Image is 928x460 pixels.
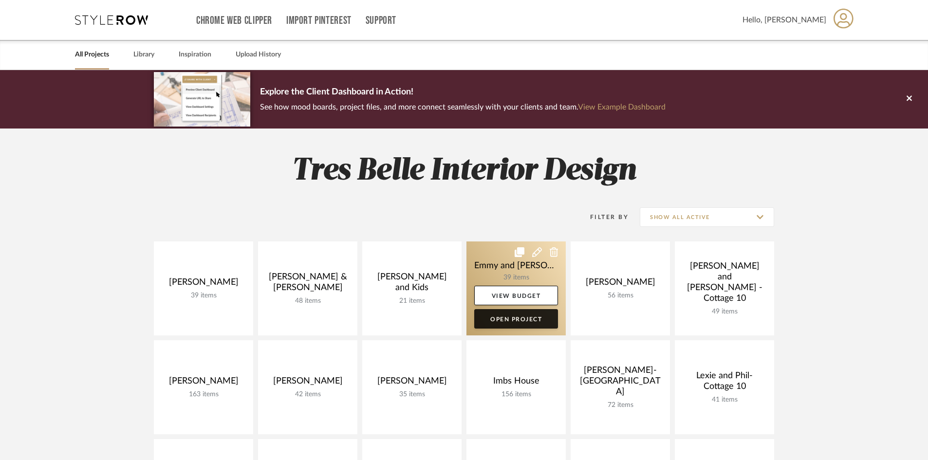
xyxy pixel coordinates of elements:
div: 35 items [370,390,454,399]
h2: Tres Belle Interior Design [113,153,815,189]
a: Import Pinterest [286,17,352,25]
div: [PERSON_NAME] [370,376,454,390]
div: [PERSON_NAME] [266,376,350,390]
div: 72 items [578,401,662,409]
div: 39 items [162,292,245,300]
div: [PERSON_NAME] [578,277,662,292]
a: Library [133,48,154,61]
div: 156 items [474,390,558,399]
div: 163 items [162,390,245,399]
div: 41 items [683,396,766,404]
div: 42 items [266,390,350,399]
a: All Projects [75,48,109,61]
div: 56 items [578,292,662,300]
span: Hello, [PERSON_NAME] [742,14,826,26]
a: Support [366,17,396,25]
div: [PERSON_NAME] [162,376,245,390]
a: Upload History [236,48,281,61]
div: [PERSON_NAME]- [GEOGRAPHIC_DATA] [578,365,662,401]
div: Filter By [577,212,629,222]
p: Explore the Client Dashboard in Action! [260,85,666,100]
div: [PERSON_NAME] [162,277,245,292]
div: [PERSON_NAME] & [PERSON_NAME] [266,272,350,297]
p: See how mood boards, project files, and more connect seamlessly with your clients and team. [260,100,666,114]
a: Open Project [474,309,558,329]
div: [PERSON_NAME] and Kids [370,272,454,297]
a: View Budget [474,286,558,305]
div: 49 items [683,308,766,316]
a: View Example Dashboard [578,103,666,111]
div: 21 items [370,297,454,305]
div: 48 items [266,297,350,305]
div: [PERSON_NAME] and [PERSON_NAME] -Cottage 10 [683,261,766,308]
a: Inspiration [179,48,211,61]
img: d5d033c5-7b12-40c2-a960-1ecee1989c38.png [154,72,250,126]
div: Imbs House [474,376,558,390]
a: Chrome Web Clipper [196,17,272,25]
div: Lexie and Phil-Cottage 10 [683,370,766,396]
